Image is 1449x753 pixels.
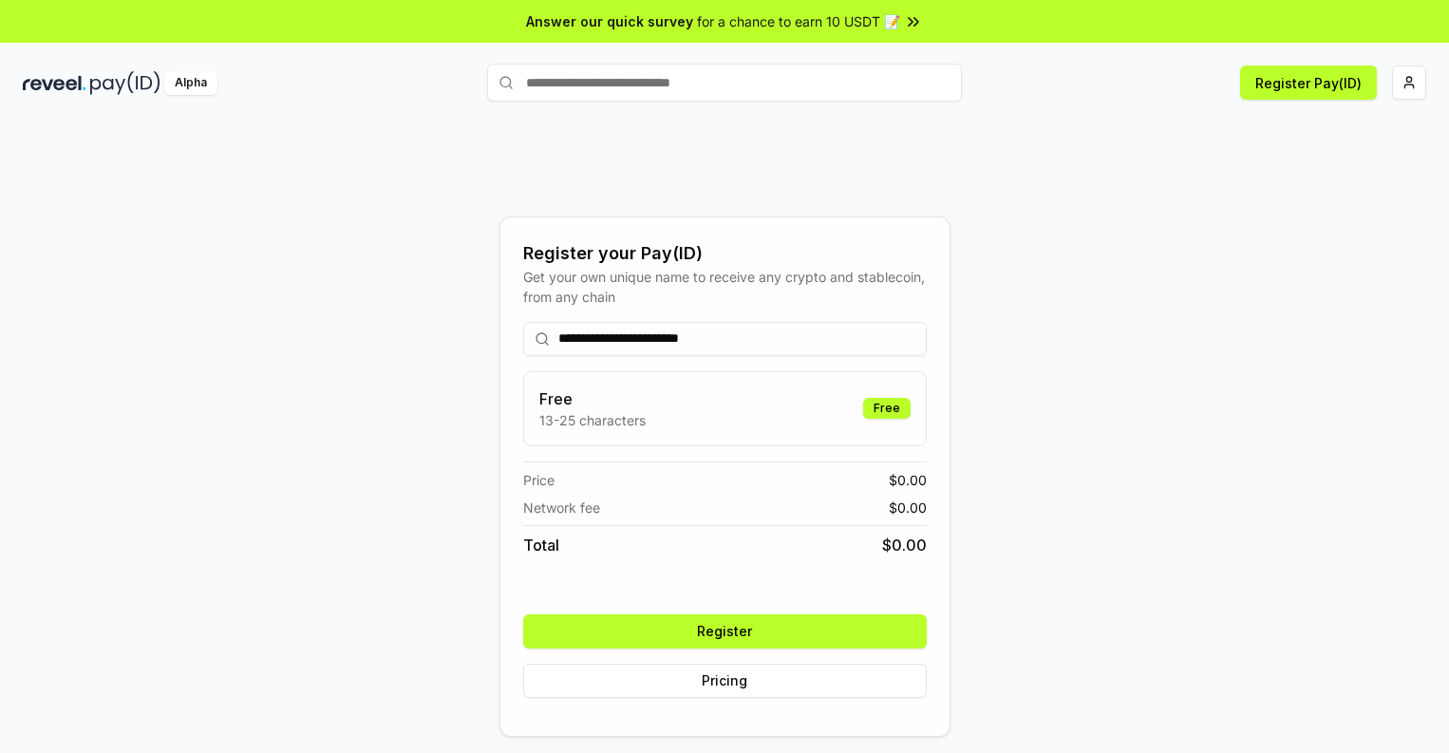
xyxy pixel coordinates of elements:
[697,11,900,31] span: for a chance to earn 10 USDT 📝
[889,470,927,490] span: $ 0.00
[523,614,927,649] button: Register
[90,71,160,95] img: pay_id
[526,11,693,31] span: Answer our quick survey
[882,534,927,556] span: $ 0.00
[1240,66,1377,100] button: Register Pay(ID)
[863,398,911,419] div: Free
[523,267,927,307] div: Get your own unique name to receive any crypto and stablecoin, from any chain
[523,498,600,518] span: Network fee
[523,664,927,698] button: Pricing
[539,410,646,430] p: 13-25 characters
[889,498,927,518] span: $ 0.00
[523,534,559,556] span: Total
[523,470,555,490] span: Price
[523,240,927,267] div: Register your Pay(ID)
[539,387,646,410] h3: Free
[23,71,86,95] img: reveel_dark
[164,71,217,95] div: Alpha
